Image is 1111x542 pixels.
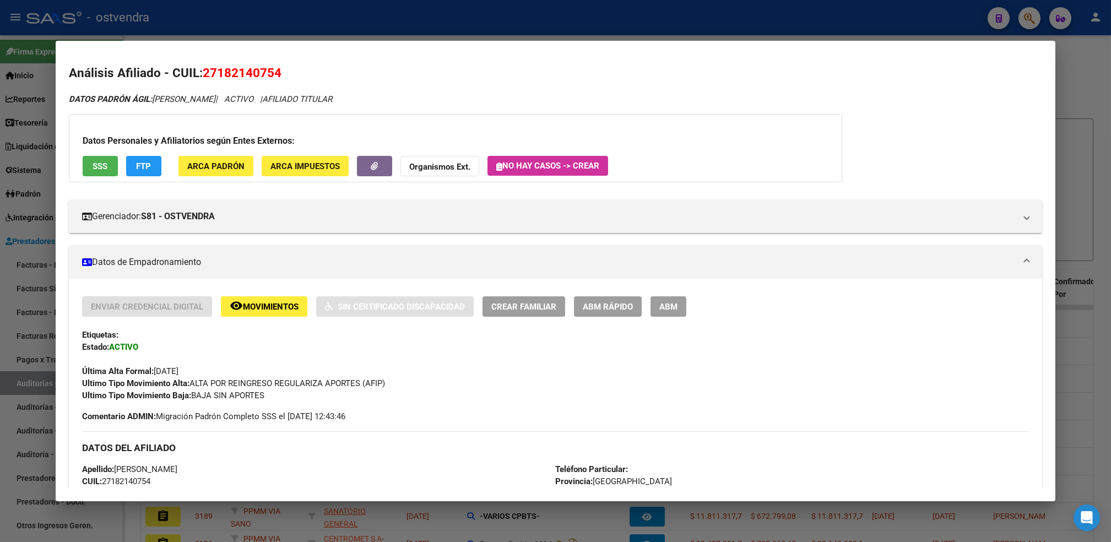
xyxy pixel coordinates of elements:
[82,476,102,486] strong: CUIL:
[178,156,253,176] button: ARCA Padrón
[316,296,474,317] button: Sin Certificado Discapacidad
[83,156,118,176] button: SSS
[243,302,299,312] span: Movimientos
[69,94,152,104] strong: DATOS PADRÓN ÁGIL:
[187,161,245,171] span: ARCA Padrón
[91,302,203,312] span: Enviar Credencial Digital
[83,134,828,148] h3: Datos Personales y Afiliatorios según Entes Externos:
[69,200,1042,233] mat-expansion-panel-header: Gerenciador:S81 - OSTVENDRA
[262,156,349,176] button: ARCA Impuestos
[82,442,1029,454] h3: DATOS DEL AFILIADO
[69,64,1042,83] h2: Análisis Afiliado - CUIL:
[574,296,642,317] button: ABM Rápido
[82,366,178,376] span: [DATE]
[82,366,154,376] strong: Última Alta Formal:
[555,476,672,486] span: [GEOGRAPHIC_DATA]
[141,210,215,223] strong: S81 - OSTVENDRA
[409,162,470,172] strong: Organismos Ext.
[82,391,191,400] strong: Ultimo Tipo Movimiento Baja:
[262,94,332,104] span: AFILIADO TITULAR
[1074,505,1100,531] div: Open Intercom Messenger
[400,156,479,176] button: Organismos Ext.
[69,246,1042,279] mat-expansion-panel-header: Datos de Empadronamiento
[82,210,1016,223] mat-panel-title: Gerenciador:
[126,156,161,176] button: FTP
[221,296,307,317] button: Movimientos
[82,464,177,474] span: [PERSON_NAME]
[483,296,565,317] button: Crear Familiar
[82,378,189,388] strong: Ultimo Tipo Movimiento Alta:
[82,410,345,422] span: Migración Padrón Completo SSS el [DATE] 12:43:46
[491,302,556,312] span: Crear Familiar
[555,464,628,474] strong: Teléfono Particular:
[270,161,340,171] span: ARCA Impuestos
[82,476,150,486] span: 27182140754
[487,156,608,176] button: No hay casos -> Crear
[338,302,465,312] span: Sin Certificado Discapacidad
[82,464,114,474] strong: Apellido:
[93,161,107,171] span: SSS
[109,342,138,352] strong: ACTIVO
[82,296,212,317] button: Enviar Credencial Digital
[82,391,264,400] span: BAJA SIN APORTES
[69,94,215,104] span: [PERSON_NAME]
[203,66,281,80] span: 27182140754
[82,378,385,388] span: ALTA POR REINGRESO REGULARIZA APORTES (AFIP)
[583,302,633,312] span: ABM Rápido
[82,342,109,352] strong: Estado:
[82,411,156,421] strong: Comentario ADMIN:
[651,296,686,317] button: ABM
[82,256,1016,269] mat-panel-title: Datos de Empadronamiento
[555,476,593,486] strong: Provincia:
[230,299,243,312] mat-icon: remove_red_eye
[659,302,678,312] span: ABM
[496,161,599,171] span: No hay casos -> Crear
[82,330,118,340] strong: Etiquetas:
[69,94,332,104] i: | ACTIVO |
[136,161,151,171] span: FTP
